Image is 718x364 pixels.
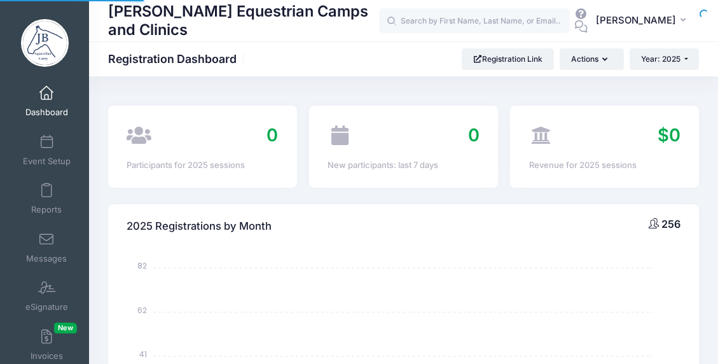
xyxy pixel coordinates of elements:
span: Event Setup [23,156,71,167]
a: Dashboard [17,79,77,123]
span: Messages [26,253,67,264]
span: eSignature [25,302,68,313]
tspan: 62 [137,305,147,316]
a: Registration Link [462,48,554,70]
div: New participants: last 7 days [328,159,479,172]
input: Search by First Name, Last Name, or Email... [379,8,570,34]
span: 0 [468,124,480,146]
a: Event Setup [17,128,77,172]
a: Reports [17,176,77,221]
a: eSignature [17,274,77,318]
div: Revenue for 2025 sessions [529,159,680,172]
a: Messages [17,225,77,270]
span: Invoices [31,351,63,361]
span: [PERSON_NAME] [596,13,676,27]
h4: 2025 Registrations by Month [127,209,272,245]
button: [PERSON_NAME] [588,6,699,36]
span: New [54,323,77,333]
span: Reports [31,205,62,216]
span: $0 [658,124,680,146]
span: 0 [266,124,278,146]
tspan: 82 [137,260,147,271]
h1: [PERSON_NAME] Equestrian Camps and Clinics [108,1,379,41]
button: Year: 2025 [630,48,699,70]
span: Dashboard [25,108,68,118]
button: Actions [560,48,623,70]
div: Participants for 2025 sessions [127,159,278,172]
span: 256 [661,218,680,230]
tspan: 41 [139,349,147,360]
span: Year: 2025 [641,54,680,64]
h1: Registration Dashboard [108,52,247,66]
img: Jessica Braswell Equestrian Camps and Clinics [21,19,69,67]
